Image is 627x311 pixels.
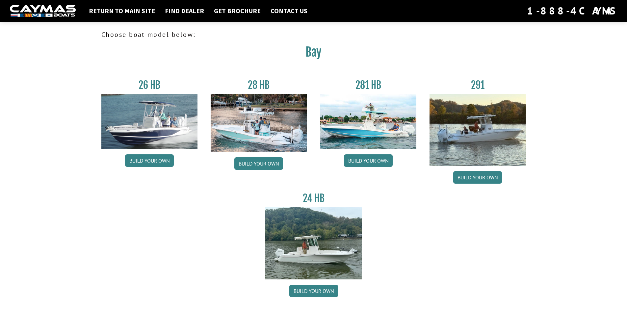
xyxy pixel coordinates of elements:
div: 1-888-4CAYMAS [527,4,617,18]
h3: 28 HB [211,79,307,91]
h2: Bay [101,45,526,63]
p: Choose boat model below: [101,30,526,39]
img: 26_new_photo_resized.jpg [101,94,198,149]
a: Build your own [234,157,283,170]
h3: 291 [430,79,526,91]
a: Contact Us [267,7,311,15]
h3: 24 HB [265,192,362,204]
a: Build your own [289,285,338,297]
img: 291_Thumbnail.jpg [430,94,526,166]
a: Build your own [344,154,393,167]
a: Build your own [453,171,502,184]
a: Find Dealer [162,7,207,15]
img: white-logo-c9c8dbefe5ff5ceceb0f0178aa75bf4bb51f6bca0971e226c86eb53dfe498488.png [10,5,76,17]
a: Get Brochure [211,7,264,15]
h3: 26 HB [101,79,198,91]
h3: 281 HB [320,79,417,91]
a: Return to main site [86,7,158,15]
img: 24_HB_thumbnail.jpg [265,207,362,279]
img: 28-hb-twin.jpg [320,94,417,149]
img: 28_hb_thumbnail_for_caymas_connect.jpg [211,94,307,152]
a: Build your own [125,154,174,167]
